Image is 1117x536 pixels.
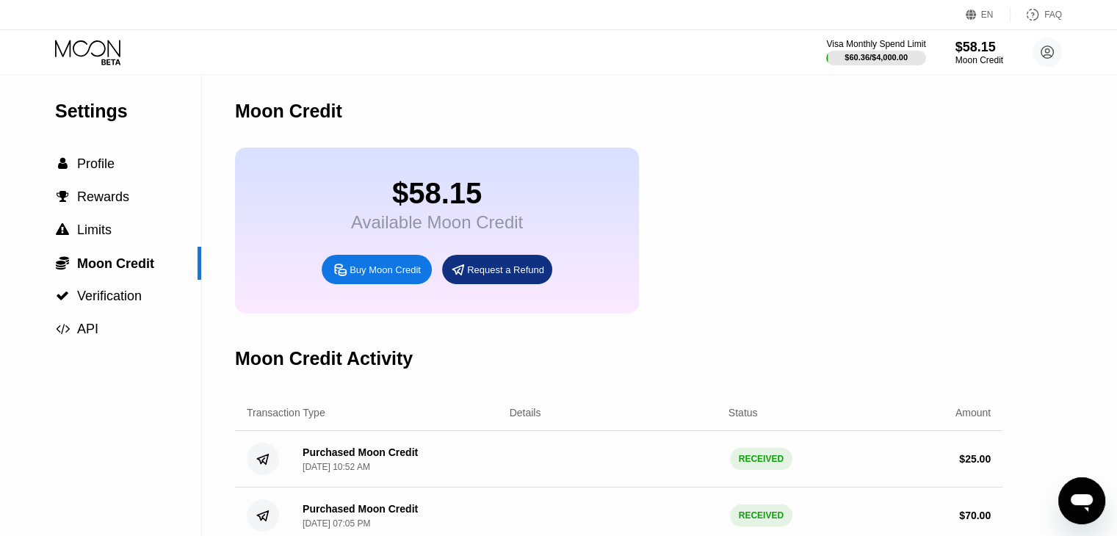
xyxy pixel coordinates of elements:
[55,190,70,203] div: 
[955,407,991,419] div: Amount
[303,462,370,472] div: [DATE] 10:52 AM
[730,448,792,470] div: RECEIVED
[1044,10,1062,20] div: FAQ
[56,223,69,236] span: 
[322,255,432,284] div: Buy Moon Credit
[77,222,112,237] span: Limits
[510,407,541,419] div: Details
[77,156,115,171] span: Profile
[247,407,325,419] div: Transaction Type
[77,289,142,303] span: Verification
[303,518,370,529] div: [DATE] 07:05 PM
[959,453,991,465] div: $ 25.00
[1058,477,1105,524] iframe: Button to launch messaging window, conversation in progress
[981,10,994,20] div: EN
[56,289,69,303] span: 
[55,256,70,270] div: 
[730,504,792,526] div: RECEIVED
[955,40,1003,65] div: $58.15Moon Credit
[351,212,523,233] div: Available Moon Credit
[57,190,69,203] span: 
[77,256,154,271] span: Moon Credit
[58,157,68,170] span: 
[235,348,413,369] div: Moon Credit Activity
[55,322,70,336] div: 
[1011,7,1062,22] div: FAQ
[442,255,552,284] div: Request a Refund
[955,40,1003,55] div: $58.15
[77,322,98,336] span: API
[955,55,1003,65] div: Moon Credit
[729,407,758,419] div: Status
[235,101,342,122] div: Moon Credit
[350,264,421,276] div: Buy Moon Credit
[56,256,69,270] span: 
[55,223,70,236] div: 
[303,446,418,458] div: Purchased Moon Credit
[467,264,544,276] div: Request a Refund
[55,289,70,303] div: 
[77,189,129,204] span: Rewards
[826,39,925,49] div: Visa Monthly Spend Limit
[55,157,70,170] div: 
[56,322,70,336] span: 
[845,53,908,62] div: $60.36 / $4,000.00
[966,7,1011,22] div: EN
[826,39,925,65] div: Visa Monthly Spend Limit$60.36/$4,000.00
[351,177,523,210] div: $58.15
[303,503,418,515] div: Purchased Moon Credit
[55,101,201,122] div: Settings
[959,510,991,521] div: $ 70.00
